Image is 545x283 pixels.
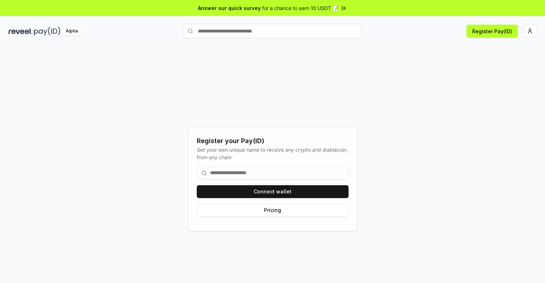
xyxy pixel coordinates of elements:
div: Register your Pay(ID) [197,136,349,146]
img: reveel_dark [9,27,32,36]
img: pay_id [34,27,60,36]
span: for a chance to earn 10 USDT 📝 [262,4,339,12]
button: Register Pay(ID) [466,25,518,37]
span: Answer our quick survey [198,4,261,12]
div: Alpha [62,27,82,36]
button: Connect wallet [197,185,349,198]
button: Pricing [197,204,349,217]
div: Get your own unique name to receive any crypto and stablecoin, from any chain [197,146,349,161]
